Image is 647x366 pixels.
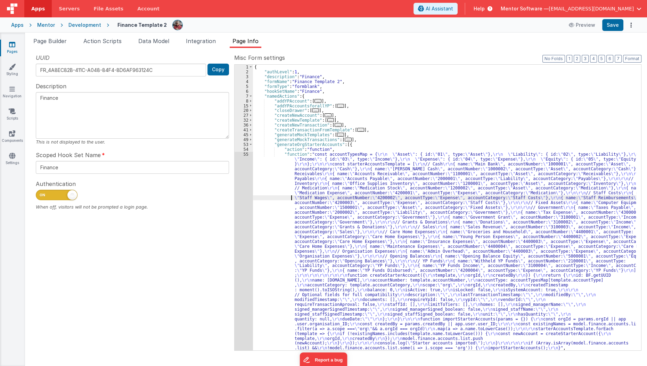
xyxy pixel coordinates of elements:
div: Mentor [37,22,55,29]
button: 5 [598,55,605,63]
button: AI Assistant [413,3,458,15]
span: UUID [36,54,50,62]
div: When off, visitors will not be prompted a login page. [36,204,229,210]
span: ... [345,138,352,141]
button: Preview [565,19,599,31]
span: ... [335,123,342,127]
span: ... [337,133,344,137]
div: 8 [235,99,253,104]
span: [EMAIL_ADDRESS][DOMAIN_NAME] [549,5,634,12]
button: Options [626,20,636,30]
span: AI Assistant [426,5,453,12]
span: Page Builder [33,38,67,44]
div: 3 [235,74,253,79]
button: 7 [615,55,622,63]
div: 45 [235,132,253,137]
span: Page Info [232,38,259,44]
span: Help [474,5,485,12]
button: Format [623,55,641,63]
div: 49 [235,137,253,142]
span: Misc Form settings [234,54,285,62]
span: ... [327,118,334,122]
span: Mentor Software — [501,5,549,12]
span: ... [357,128,364,132]
div: Apps [11,22,24,29]
button: 1 [566,55,572,63]
div: This is not displayed to the user. [36,139,229,145]
div: 5 [235,84,253,89]
div: 54 [235,147,253,152]
div: 32 [235,118,253,123]
span: ... [337,104,344,108]
button: 4 [590,55,597,63]
button: Save [602,19,623,31]
span: Scoped Hook Set Name [36,151,101,159]
div: 1 [235,65,253,70]
button: 6 [606,55,613,63]
div: 41 [235,128,253,132]
div: 2 [235,70,253,74]
span: Description [36,82,66,90]
div: 4 [235,79,253,84]
button: Mentor Software — [EMAIL_ADDRESS][DOMAIN_NAME] [501,5,641,12]
div: 55 [235,152,253,351]
div: 7 [235,94,253,99]
button: Copy [207,64,229,75]
span: ... [325,113,331,117]
div: 27 [235,113,253,118]
img: eba322066dbaa00baf42793ca2fab581 [173,20,182,30]
span: Apps [31,5,45,12]
div: 6 [235,89,253,94]
div: 20 [235,108,253,113]
h4: Finance Template 2 [117,22,167,27]
span: ... [312,108,319,112]
button: 3 [582,55,589,63]
span: Servers [59,5,80,12]
button: 2 [574,55,580,63]
span: File Assets [94,5,124,12]
span: Authentication [36,180,76,188]
div: Development [68,22,101,29]
span: Integration [186,38,216,44]
div: 36 [235,123,253,128]
span: Action Scripts [83,38,122,44]
button: No Folds [542,55,565,63]
span: Data Model [138,38,169,44]
span: ... [314,99,321,103]
div: 53 [235,142,253,147]
div: 15 [235,104,253,108]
